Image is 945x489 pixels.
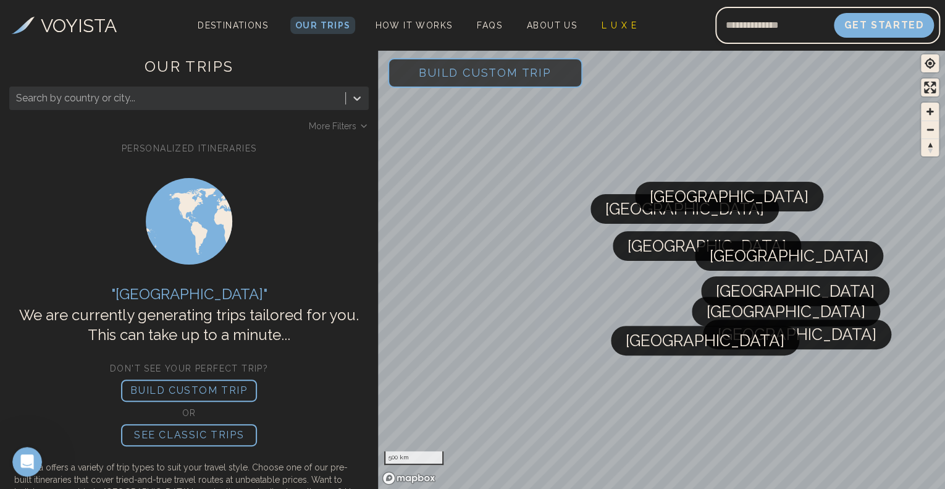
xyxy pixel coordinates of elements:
[921,54,939,72] button: Find my location
[399,46,571,99] span: Build Custom Trip
[382,471,436,485] a: Mapbox homepage
[718,320,876,349] span: [GEOGRAPHIC_DATA]
[9,142,369,155] h2: PERSONALIZED ITINERARIES
[12,447,42,477] iframe: Intercom live chat
[9,362,369,375] h2: DON'T SEE YOUR PERFECT TRIP?
[522,17,582,34] a: About Us
[121,424,257,446] p: SEE CLASSIC TRIPS
[295,20,351,30] span: Our Trips
[9,57,369,87] h1: OUR TRIPS
[193,15,273,52] span: Destinations
[921,121,939,138] span: Zoom out
[602,20,637,30] span: L U X E
[650,182,808,211] span: [GEOGRAPHIC_DATA]
[921,103,939,121] button: Zoom in
[384,451,443,465] div: 500 km
[921,79,939,96] button: Enter fullscreen
[921,121,939,138] button: Zoom out
[388,58,582,88] button: Build Custom Trip
[628,231,786,261] span: [GEOGRAPHIC_DATA]
[716,276,875,306] span: [GEOGRAPHIC_DATA]
[309,120,356,132] span: More Filters
[375,20,452,30] span: How It Works
[12,12,117,40] a: VOYISTA
[597,17,642,34] a: L U X E
[9,407,369,419] h2: OR
[127,159,251,283] img: loader.504774e8.svg
[921,138,939,156] button: Reset bearing to north
[41,12,117,40] h3: VOYISTA
[605,194,764,224] span: [GEOGRAPHIC_DATA]
[921,139,939,156] span: Reset bearing to north
[715,11,834,40] input: Email address
[834,13,934,38] button: Get Started
[472,17,507,34] a: FAQs
[121,380,257,402] p: BUILD CUSTOM TRIP
[710,241,868,271] span: [GEOGRAPHIC_DATA]
[12,17,35,34] img: Voyista Logo
[707,297,865,326] span: [GEOGRAPHIC_DATA]
[370,17,457,34] a: How It Works
[527,20,577,30] span: About Us
[9,283,369,305] h2: " [GEOGRAPHIC_DATA] "
[626,326,784,355] span: [GEOGRAPHIC_DATA]
[378,48,945,489] canvas: Map
[477,20,502,30] span: FAQs
[290,17,356,34] a: Our Trips
[9,305,369,345] h3: We are currently generating trips tailored for you. This can take up to a minute...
